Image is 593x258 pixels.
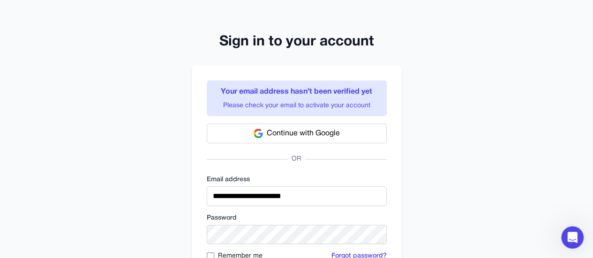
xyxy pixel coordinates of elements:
[267,128,340,139] span: Continue with Google
[288,155,305,164] span: OR
[207,214,387,223] label: Password
[212,101,381,111] p: Please check your email to activate your account
[561,226,584,249] iframe: Intercom live chat
[254,129,263,138] img: Google
[212,86,381,97] h3: Your email address hasn’t been verified yet
[207,124,387,143] button: Continue with Google
[207,175,387,184] label: Email address
[192,34,402,51] h2: Sign in to your account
